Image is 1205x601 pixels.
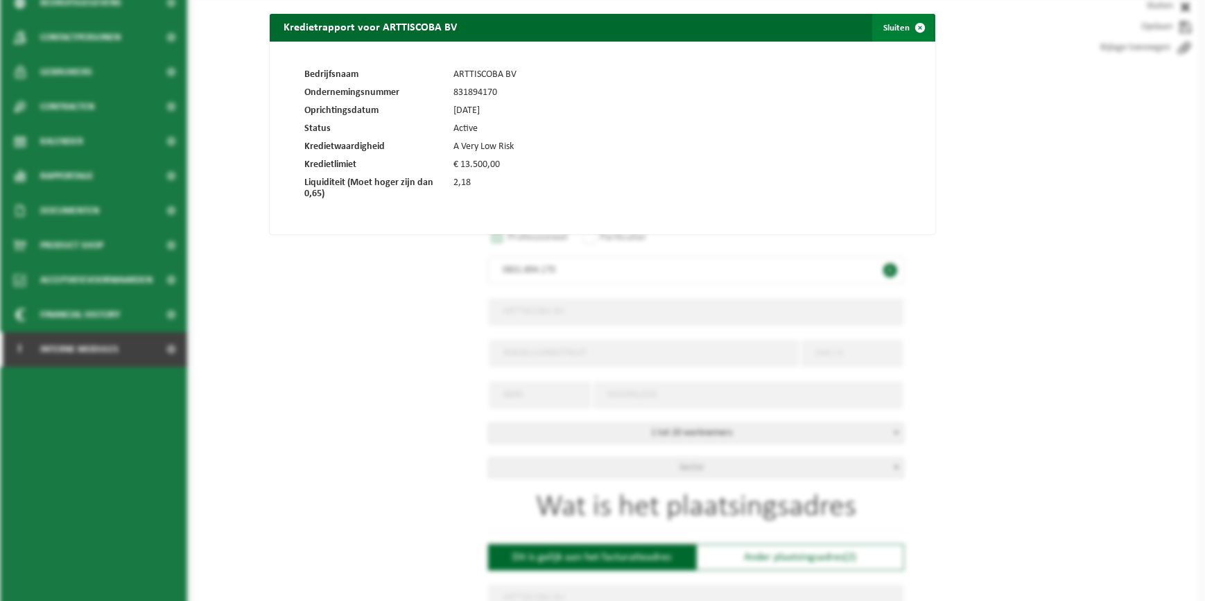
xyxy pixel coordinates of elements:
p: Kredietwaardigheid [304,141,453,153]
p: Status [304,123,453,134]
p: 831894170 [453,87,497,98]
p: Liquiditeit (Moet hoger zijn dan 0,65) [304,177,453,200]
p: A Very Low Risk [453,141,514,153]
a: Sluiten [872,14,934,42]
p: € 13.500,00 [453,159,500,171]
p: [DATE] [453,105,480,116]
p: Kredietlimiet [304,159,453,171]
p: Oprichtingsdatum [304,105,453,116]
p: ARTTISCOBA BV [453,69,517,80]
h2: Kredietrapport voor ARTTISCOBA BV [270,14,471,40]
p: Ondernemingsnummer [304,87,453,98]
p: Bedrijfsnaam [304,69,453,80]
p: Active [453,123,478,134]
p: 2,18 [453,177,471,200]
